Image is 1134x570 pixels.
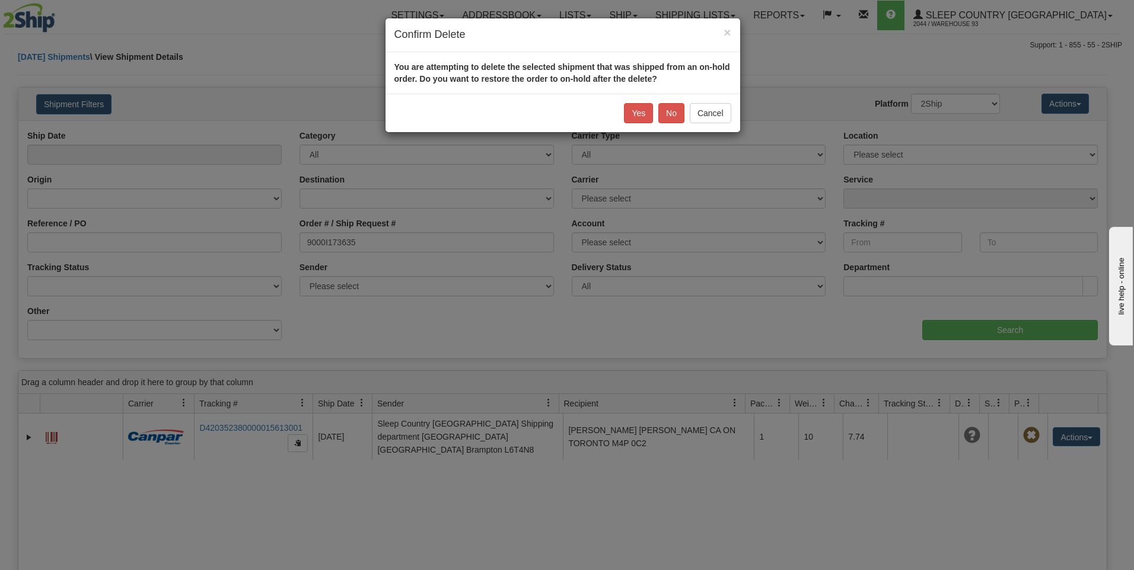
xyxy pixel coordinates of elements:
strong: You are attempting to delete the selected shipment that was shipped from an on-hold order. Do you... [394,62,730,84]
iframe: chat widget [1107,225,1133,345]
h4: Confirm Delete [394,27,731,43]
button: Close [724,26,731,39]
div: live help - online [9,10,110,19]
button: Cancel [690,103,731,123]
span: × [724,25,731,39]
button: No [658,103,684,123]
button: Yes [624,103,653,123]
